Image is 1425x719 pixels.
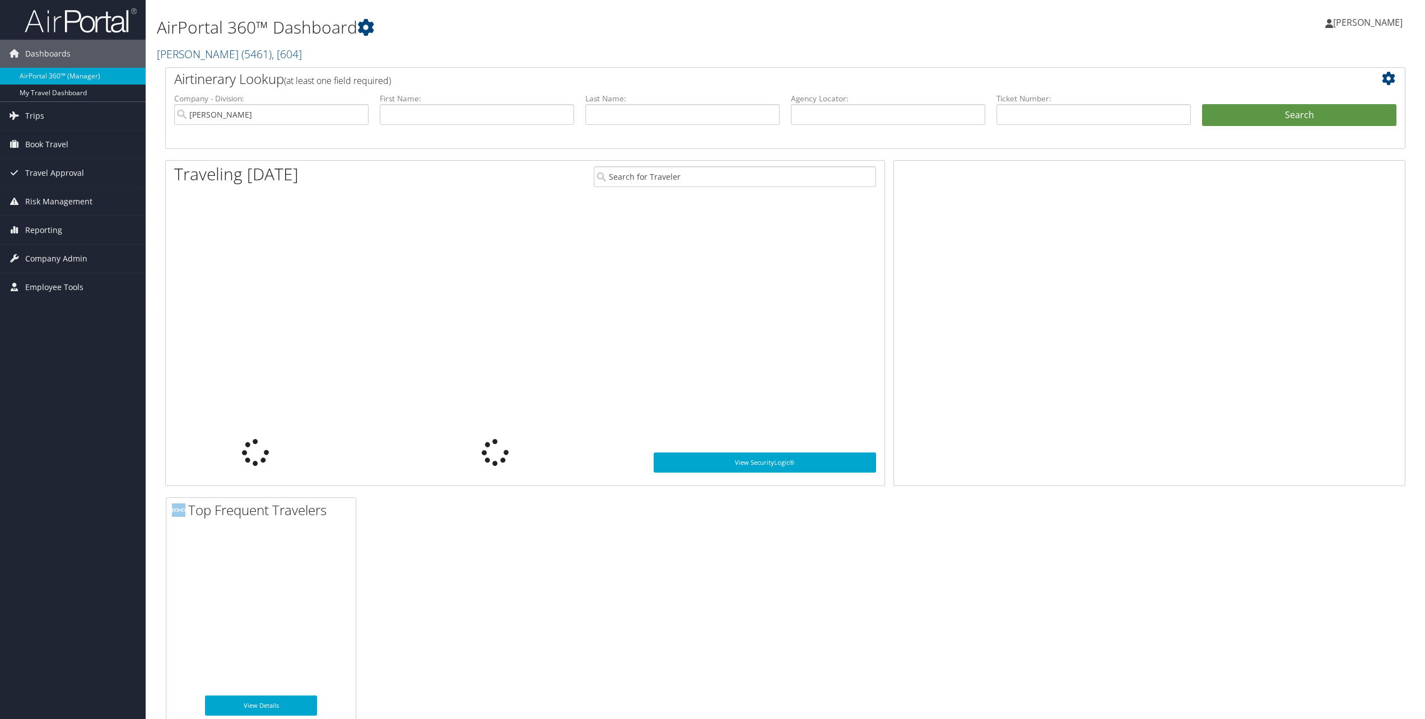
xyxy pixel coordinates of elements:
label: First Name: [380,93,574,104]
span: Trips [25,102,44,130]
span: Dashboards [25,40,71,68]
label: Company - Division: [174,93,369,104]
span: Book Travel [25,130,68,158]
img: domo-logo.png [172,503,185,517]
span: ( 5461 ) [241,46,272,62]
span: Employee Tools [25,273,83,301]
label: Last Name: [585,93,780,104]
a: View Details [205,695,317,716]
span: Company Admin [25,245,87,273]
h2: Top Frequent Travelers [172,501,356,520]
a: [PERSON_NAME] [1325,6,1414,39]
input: Search for Traveler [594,166,877,187]
h1: AirPortal 360™ Dashboard [157,16,995,39]
label: Ticket Number: [996,93,1191,104]
a: View SecurityLogic® [654,452,877,473]
span: Reporting [25,216,62,244]
span: Travel Approval [25,159,84,187]
span: (at least one field required) [284,74,391,87]
a: [PERSON_NAME] [157,46,302,62]
img: airportal-logo.png [25,7,137,34]
span: , [ 604 ] [272,46,302,62]
span: [PERSON_NAME] [1333,16,1403,29]
button: Search [1202,104,1396,127]
h1: Traveling [DATE] [174,162,299,186]
span: Risk Management [25,188,92,216]
label: Agency Locator: [791,93,985,104]
h2: Airtinerary Lookup [174,69,1293,88]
